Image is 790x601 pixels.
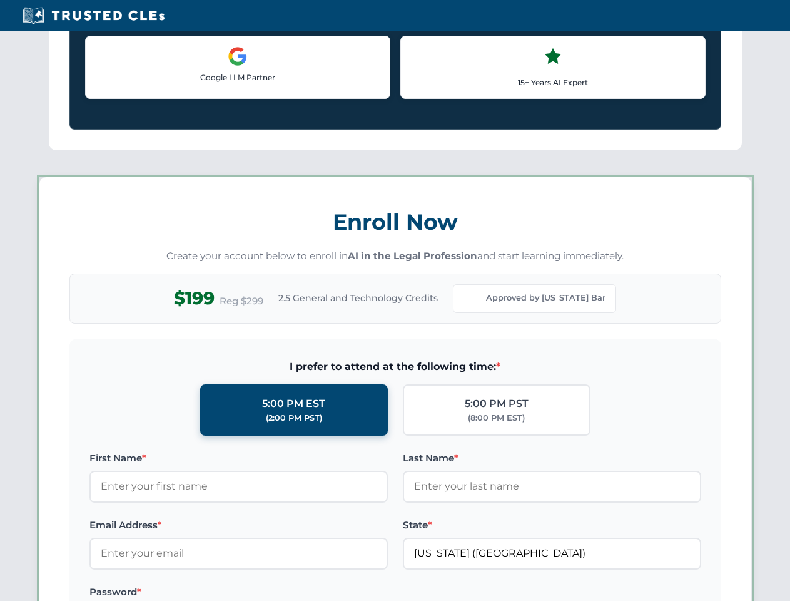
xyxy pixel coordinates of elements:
[89,585,388,600] label: Password
[278,291,438,305] span: 2.5 General and Technology Credits
[96,71,380,83] p: Google LLM Partner
[403,538,701,569] input: Florida (FL)
[69,202,721,242] h3: Enroll Now
[220,294,263,309] span: Reg $299
[89,471,388,502] input: Enter your first name
[486,292,605,304] span: Approved by [US_STATE] Bar
[411,76,695,88] p: 15+ Years AI Expert
[19,6,168,25] img: Trusted CLEs
[262,396,325,412] div: 5:00 PM EST
[266,412,322,424] div: (2:00 PM PST)
[463,290,481,307] img: Florida Bar
[465,396,529,412] div: 5:00 PM PST
[174,284,215,312] span: $199
[403,451,701,466] label: Last Name
[228,46,248,66] img: Google
[89,518,388,533] label: Email Address
[89,538,388,569] input: Enter your email
[348,250,477,262] strong: AI in the Legal Profession
[403,518,701,533] label: State
[89,359,701,375] span: I prefer to attend at the following time:
[403,471,701,502] input: Enter your last name
[468,412,525,424] div: (8:00 PM EST)
[69,249,721,264] p: Create your account below to enroll in and start learning immediately.
[89,451,388,466] label: First Name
